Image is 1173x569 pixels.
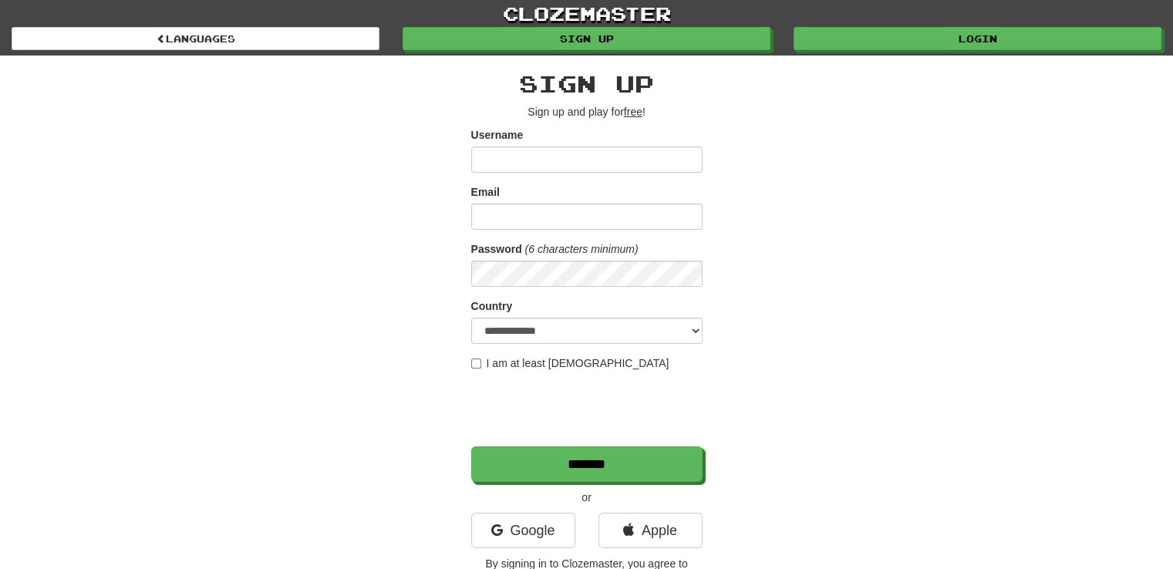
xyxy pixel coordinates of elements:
[12,27,379,50] a: Languages
[471,127,524,143] label: Username
[471,241,522,257] label: Password
[403,27,770,50] a: Sign up
[471,359,481,369] input: I am at least [DEMOGRAPHIC_DATA]
[471,184,500,200] label: Email
[471,513,575,548] a: Google
[525,243,639,255] em: (6 characters minimum)
[471,298,513,314] label: Country
[471,379,706,439] iframe: reCAPTCHA
[471,104,703,120] p: Sign up and play for !
[624,106,642,118] u: free
[471,490,703,505] p: or
[471,71,703,96] h2: Sign up
[471,355,669,371] label: I am at least [DEMOGRAPHIC_DATA]
[598,513,703,548] a: Apple
[794,27,1161,50] a: Login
